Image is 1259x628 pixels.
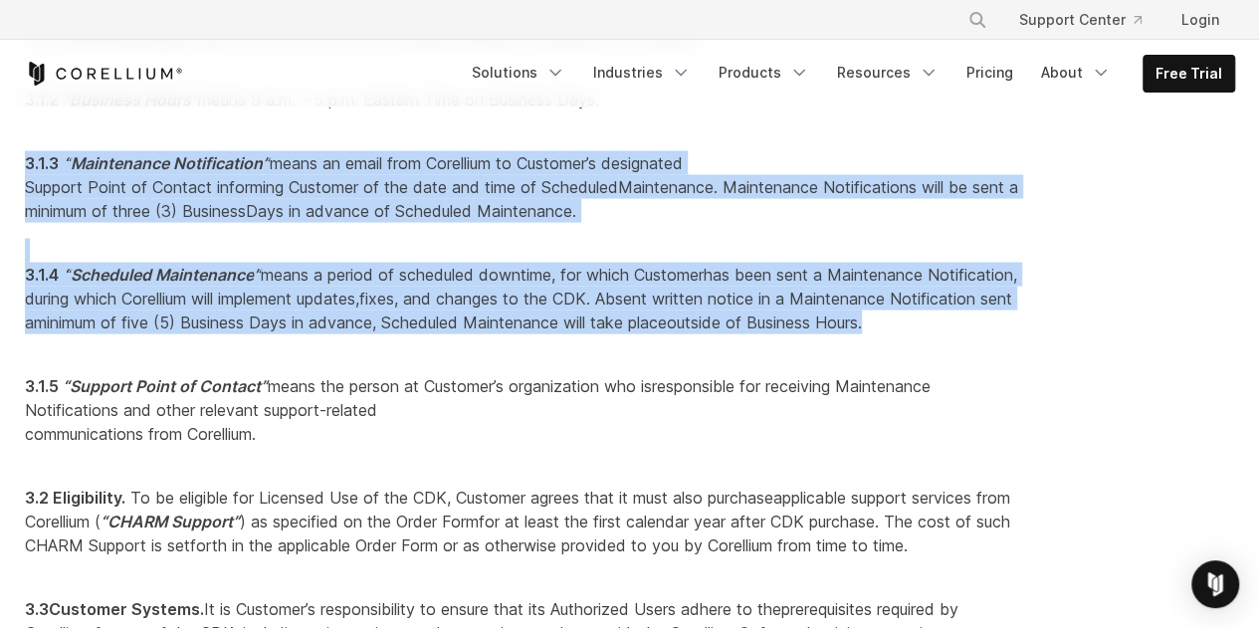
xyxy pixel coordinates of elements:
[190,534,908,554] span: forth in the applicable Order Form or as otherwise provided to you by Corellium from time to time.
[263,152,270,172] strong: ”
[254,264,261,284] strong: ”
[25,176,1018,220] span: Maintenance. Maintenance Notifications will be sent a minimum of three (3) Business
[53,487,125,507] strong: Eligibility.
[25,288,1012,331] span: fixes, and changes to the CDK. Absent written notice in a Maintenance Notification sent a
[25,375,931,419] span: responsible for receiving Maintenance Notifications and other relevant support-related
[25,176,618,196] span: Support Point of Contact informing Customer of the date and time of Scheduled
[49,598,200,618] span: Customer Systems
[261,375,652,395] span: means the person at Customer’s organization who is
[233,511,240,530] strong: ”
[825,55,950,91] a: Resources
[25,89,59,108] span: 3.1.2
[25,375,59,395] span: 3.1.5
[25,264,59,284] span: 3.1.4
[707,55,821,91] a: Products
[25,511,1010,554] span: for at least the first calendar year after CDK purchase. The cost of such CHARM Support is set
[64,152,71,172] span: “
[64,264,71,284] span: “
[107,511,233,530] span: CHARM Support
[25,487,49,507] span: 3.2
[71,264,254,284] span: Scheduled Maintenance
[944,2,1235,38] div: Navigation Menu
[263,152,683,172] span: means an email from Corellium to Customer’s designated
[1165,2,1235,38] a: Login
[200,598,204,618] strong: .
[25,264,1017,308] span: has been sent a Maintenance Notification, during which Corellium will implement updates,
[63,375,70,395] span: “
[191,89,198,108] strong: ”
[101,511,107,530] strong: “
[71,152,263,172] span: Maintenance Notification
[1003,2,1157,38] a: Support Center
[1191,560,1239,608] div: Open Intercom Messenger
[25,487,1010,530] span: applicable support services from Corellium (
[1144,56,1234,92] a: Free Trial
[233,511,479,530] span: ) as specified on the Order Form
[70,89,191,108] span: Business Hours
[959,2,995,38] button: Search
[25,152,59,172] strong: 3.1.3
[254,264,704,284] span: means a period of scheduled downtime, for which Customer
[200,598,781,618] span: It is Customer’s responsibility to ensure that its Authorized Users adhere to the
[191,89,599,108] span: means 9 a.m. – 5 p.m. Eastern Time on Business Days.
[25,62,183,86] a: Corellium Home
[130,487,773,507] span: To be eligible for Licensed Use of the CDK, Customer agrees that it must also purchase
[25,423,256,443] span: communications from Corellium.
[667,312,862,331] span: outside of Business Hours.
[581,55,703,91] a: Industries
[70,375,261,395] span: Support Point of Contact
[63,89,70,108] span: “
[954,55,1025,91] a: Pricing
[246,200,576,220] span: Days in advance of Scheduled Maintenance.
[34,312,667,331] span: minimum of five (5) Business Days in advance, Scheduled Maintenance will take place
[1029,55,1123,91] a: About
[25,598,49,618] span: 3.3
[261,375,268,395] strong: ”
[460,55,577,91] a: Solutions
[460,55,1235,93] div: Navigation Menu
